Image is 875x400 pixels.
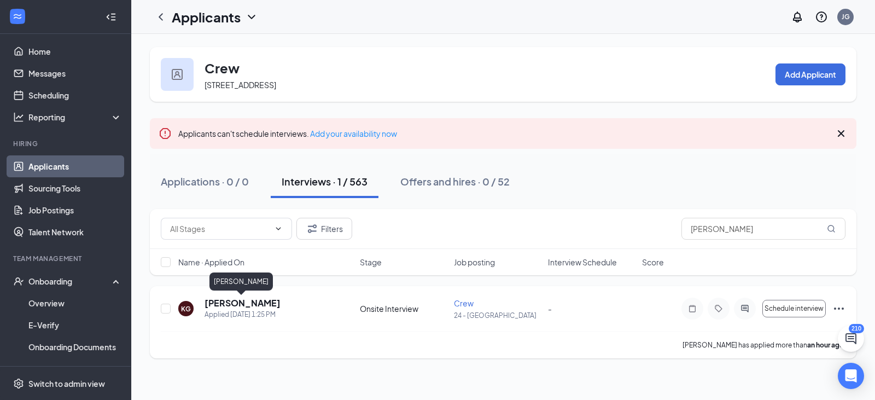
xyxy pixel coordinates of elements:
div: 210 [849,324,864,333]
a: Overview [28,292,122,314]
svg: ActiveChat [738,304,751,313]
a: Job Postings [28,199,122,221]
div: Reporting [28,112,122,123]
svg: MagnifyingGlass [827,224,836,233]
h1: Applicants [172,8,241,26]
a: Onboarding Documents [28,336,122,358]
svg: WorkstreamLogo [12,11,23,22]
a: Add your availability now [310,129,397,138]
button: ChatActive [838,326,864,352]
button: Add Applicant [775,63,845,85]
svg: UserCheck [13,276,24,287]
a: Scheduling [28,84,122,106]
span: Interview Schedule [548,257,617,268]
img: user icon [172,69,183,80]
span: Stage [360,257,382,268]
svg: Analysis [13,112,24,123]
h5: [PERSON_NAME] [205,297,281,309]
div: KG [181,304,191,314]
svg: Settings [13,378,24,389]
a: Home [28,40,122,62]
span: - [548,304,552,314]
svg: ChevronDown [245,10,258,24]
svg: Tag [712,304,725,313]
a: E-Verify [28,314,122,336]
button: Schedule interview [762,300,826,317]
p: 24 - [GEOGRAPHIC_DATA] [454,311,541,320]
div: [PERSON_NAME] [209,273,273,291]
span: Applicants can't schedule interviews. [178,129,397,138]
svg: Notifications [791,10,804,24]
a: Activity log [28,358,122,380]
div: Switch to admin view [28,378,105,389]
div: Team Management [13,254,120,263]
div: Onsite Interview [360,303,447,314]
svg: Filter [306,222,319,235]
span: Crew [454,298,474,308]
svg: Note [686,304,699,313]
span: Schedule interview [765,305,824,312]
span: Name · Applied On [178,257,244,268]
svg: Cross [835,127,848,140]
p: [PERSON_NAME] has applied more than . [682,340,845,350]
svg: Error [159,127,172,140]
svg: Collapse [106,11,116,22]
div: Interviews · 1 / 563 [282,175,367,188]
span: [STREET_ADDRESS] [205,80,276,90]
span: Job posting [454,257,495,268]
h3: Crew [205,59,240,77]
svg: Ellipses [832,302,845,315]
svg: QuestionInfo [815,10,828,24]
button: Filter Filters [296,218,352,240]
b: an hour ago [807,341,844,349]
a: Sourcing Tools [28,177,122,199]
div: Open Intercom Messenger [838,363,864,389]
input: All Stages [170,223,270,235]
span: Score [642,257,664,268]
div: Applications · 0 / 0 [161,175,249,188]
input: Search in interviews [681,218,845,240]
div: Offers and hires · 0 / 52 [400,175,510,188]
div: Onboarding [28,276,113,287]
svg: ChevronLeft [154,10,167,24]
div: Hiring [13,139,120,148]
a: Applicants [28,155,122,177]
svg: ChevronDown [274,224,283,233]
a: Messages [28,62,122,84]
div: Applied [DATE] 1:25 PM [205,309,281,320]
a: Talent Network [28,221,122,243]
div: JG [842,12,850,21]
svg: ChatActive [844,332,857,345]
